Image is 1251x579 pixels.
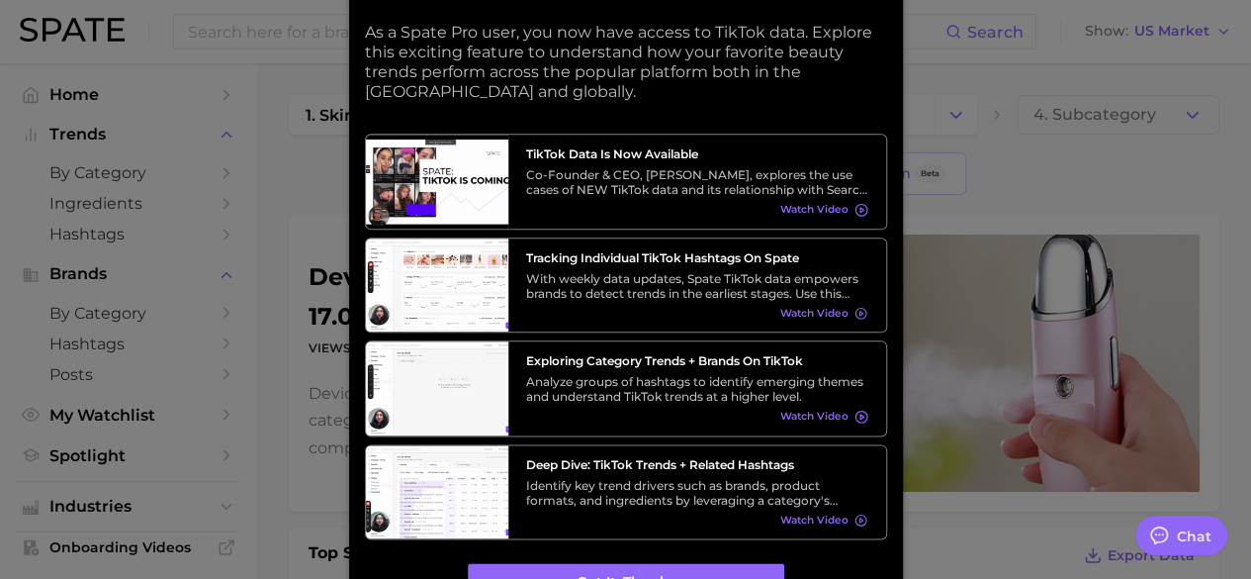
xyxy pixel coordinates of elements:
h3: Exploring Category Trends + Brands on TikTok [526,353,868,368]
h3: Deep Dive: TikTok Trends + Related Hashtags [526,457,868,472]
span: Watch Video [780,307,849,320]
span: Watch Video [780,204,849,217]
a: Deep Dive: TikTok Trends + Related HashtagsIdentify key trend drivers such as brands, product for... [365,444,887,540]
div: With weekly data updates, Spate TikTok data empowers brands to detect trends in the earliest stag... [526,271,868,301]
p: As a Spate Pro user, you now have access to TikTok data. Explore this exciting feature to underst... [365,23,887,102]
span: Watch Video [780,514,849,527]
h3: TikTok data is now available [526,146,868,161]
div: Co-Founder & CEO, [PERSON_NAME], explores the use cases of NEW TikTok data and its relationship w... [526,167,868,197]
a: Exploring Category Trends + Brands on TikTokAnalyze groups of hashtags to identify emerging theme... [365,340,887,436]
div: Identify key trend drivers such as brands, product formats, and ingredients by leveraging a categ... [526,478,868,508]
span: Watch Video [780,411,849,424]
div: Analyze groups of hashtags to identify emerging themes and understand TikTok trends at a higher l... [526,374,868,404]
a: TikTok data is now availableCo-Founder & CEO, [PERSON_NAME], explores the use cases of NEW TikTok... [365,134,887,230]
a: Tracking Individual TikTok Hashtags on SpateWith weekly data updates, Spate TikTok data empowers ... [365,238,887,334]
h3: Tracking Individual TikTok Hashtags on Spate [526,250,868,265]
